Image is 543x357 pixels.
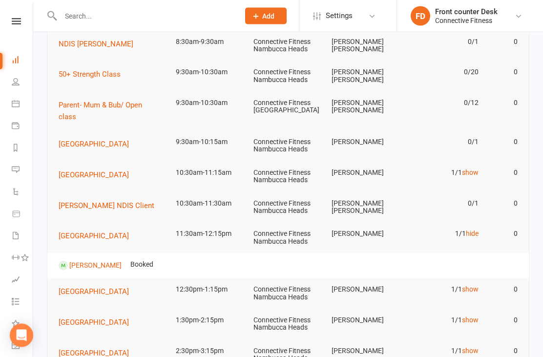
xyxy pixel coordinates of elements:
[171,131,250,154] td: 9:30am-10:15am
[405,31,483,54] td: 0/1
[12,314,34,336] a: What's New
[249,192,327,223] td: Connective Fitness Nambucca Heads
[59,288,129,296] span: [GEOGRAPHIC_DATA]
[59,171,129,180] span: [GEOGRAPHIC_DATA]
[249,223,327,253] td: Connective Fitness Nambucca Heads
[59,70,121,79] span: 50+ Strength Class
[327,309,405,332] td: [PERSON_NAME]
[59,202,154,210] span: [PERSON_NAME] NDIS Client
[59,286,136,298] button: [GEOGRAPHIC_DATA]
[435,7,498,16] div: Front counter Desk
[171,92,250,115] td: 9:30am-10:30am
[245,8,287,24] button: Add
[69,262,122,270] a: [PERSON_NAME]
[59,318,129,327] span: [GEOGRAPHIC_DATA]
[483,131,522,154] td: 0
[249,309,327,340] td: Connective Fitness Nambucca Heads
[405,192,483,215] td: 0/1
[249,61,327,92] td: Connective Fitness Nambucca Heads
[411,6,430,26] div: FD
[12,72,34,94] a: People
[12,50,34,72] a: Dashboard
[462,286,479,294] a: show
[327,131,405,154] td: [PERSON_NAME]
[249,131,327,162] td: Connective Fitness Nambucca Heads
[10,324,33,347] div: Open Intercom Messenger
[483,223,522,246] td: 0
[483,309,522,332] td: 0
[59,317,136,329] button: [GEOGRAPHIC_DATA]
[405,223,483,246] td: 1/1
[483,92,522,115] td: 0
[126,253,158,276] td: Booked
[405,131,483,154] td: 0/1
[59,69,127,81] button: 50+ Strength Class
[405,61,483,84] td: 0/20
[171,309,250,332] td: 1:30pm-2:15pm
[12,270,34,292] a: Assessments
[171,31,250,54] td: 8:30am-9:30am
[59,200,161,212] button: [PERSON_NAME] NDIS Client
[249,162,327,192] td: Connective Fitness Nambucca Heads
[58,9,232,23] input: Search...
[171,61,250,84] td: 9:30am-10:30am
[483,31,522,54] td: 0
[466,230,479,238] a: hide
[327,192,405,223] td: [PERSON_NAME] [PERSON_NAME]
[327,92,405,123] td: [PERSON_NAME] [PERSON_NAME]
[483,61,522,84] td: 0
[405,278,483,301] td: 1/1
[12,204,34,226] a: Product Sales
[262,12,274,20] span: Add
[462,169,479,177] a: show
[326,5,353,27] span: Settings
[59,100,167,123] button: Parent- Mum & Bub/ Open class
[483,278,522,301] td: 0
[59,169,136,181] button: [GEOGRAPHIC_DATA]
[327,162,405,185] td: [PERSON_NAME]
[59,231,136,242] button: [GEOGRAPHIC_DATA]
[435,16,498,25] div: Connective Fitness
[249,31,327,62] td: Connective Fitness Nambucca Heads
[405,309,483,332] td: 1/1
[483,162,522,185] td: 0
[327,278,405,301] td: [PERSON_NAME]
[249,278,327,309] td: Connective Fitness Nambucca Heads
[12,116,34,138] a: Payments
[59,101,142,122] span: Parent- Mum & Bub/ Open class
[59,39,140,50] button: NDIS [PERSON_NAME]
[405,92,483,115] td: 0/12
[327,31,405,62] td: [PERSON_NAME] [PERSON_NAME]
[171,278,250,301] td: 12:30pm-1:15pm
[59,139,136,150] button: [GEOGRAPHIC_DATA]
[171,223,250,246] td: 11:30am-12:15pm
[483,192,522,215] td: 0
[462,316,479,324] a: show
[12,138,34,160] a: Reports
[171,162,250,185] td: 10:30am-11:15am
[59,40,133,49] span: NDIS [PERSON_NAME]
[12,94,34,116] a: Calendar
[405,162,483,185] td: 1/1
[59,140,129,149] span: [GEOGRAPHIC_DATA]
[462,347,479,355] a: show
[327,223,405,246] td: [PERSON_NAME]
[171,192,250,215] td: 10:30am-11:30am
[59,232,129,241] span: [GEOGRAPHIC_DATA]
[249,92,327,123] td: Connective Fitness [GEOGRAPHIC_DATA]
[327,61,405,92] td: [PERSON_NAME] [PERSON_NAME]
